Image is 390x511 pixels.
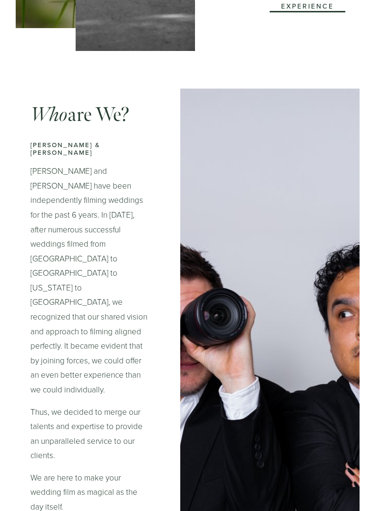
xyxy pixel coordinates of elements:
[30,104,150,126] h2: are we?
[30,103,68,128] em: Who
[30,405,150,463] p: Thus, we decided to merge our talents and expertise to provide an unparalleled service to our cli...
[30,164,150,397] p: [PERSON_NAME] and [PERSON_NAME] have been independently filming weddings for the past 6 years. In...
[30,141,150,157] p: [PERSON_NAME] & [PERSON_NAME]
